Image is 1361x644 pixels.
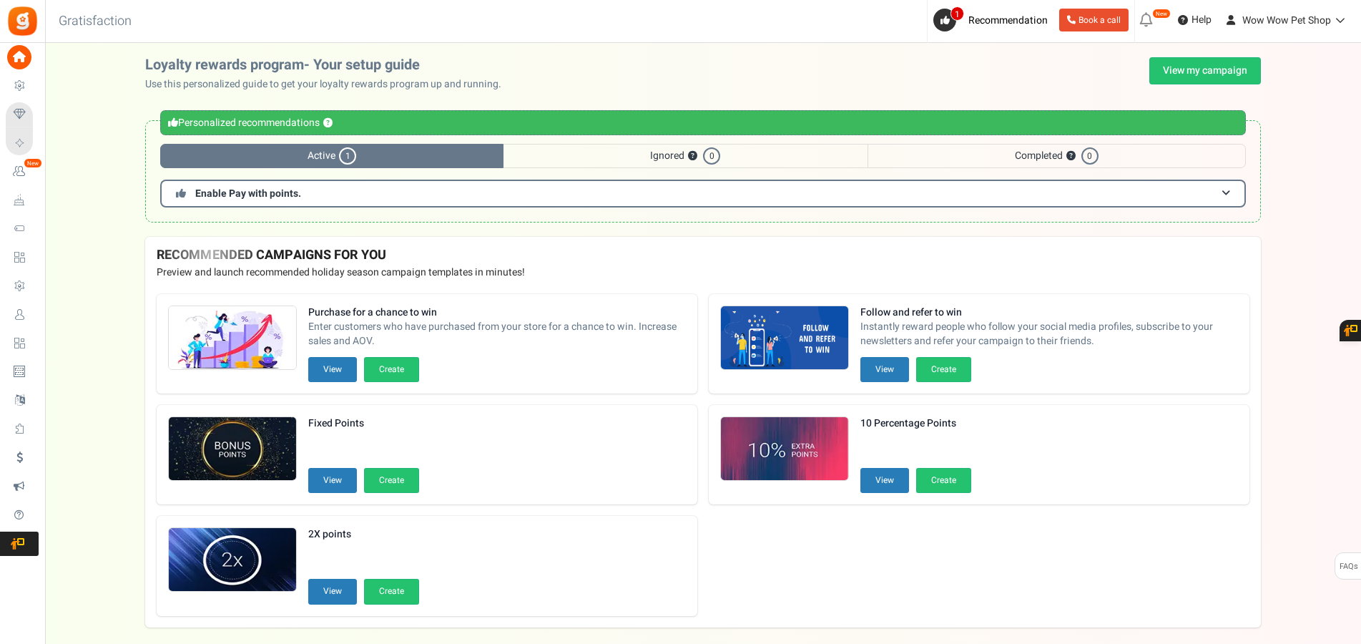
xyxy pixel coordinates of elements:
em: New [1152,9,1171,19]
img: Gratisfaction [6,5,39,37]
img: Recommended Campaigns [169,528,296,592]
a: Book a call [1059,9,1129,31]
img: Recommended Campaigns [169,417,296,482]
span: 1 [339,147,356,165]
button: Create [916,357,971,382]
button: View [308,357,357,382]
button: ? [323,119,333,128]
a: New [6,160,39,184]
a: Help [1172,9,1217,31]
span: Help [1188,13,1212,27]
p: Preview and launch recommended holiday season campaign templates in minutes! [157,265,1249,280]
button: Create [364,357,419,382]
button: Create [364,579,419,604]
span: Enter customers who have purchased from your store for a chance to win. Increase sales and AOV. [308,320,686,348]
button: View [860,468,909,493]
img: Recommended Campaigns [169,306,296,371]
span: Recommendation [968,13,1048,28]
strong: 10 Percentage Points [860,416,971,431]
button: ? [1066,152,1076,161]
div: Personalized recommendations [160,110,1246,135]
strong: Purchase for a chance to win [308,306,686,320]
img: Recommended Campaigns [721,417,848,482]
span: Completed [868,144,1246,168]
button: ? [688,152,697,161]
span: Ignored [503,144,867,168]
h3: Gratisfaction [43,7,147,36]
span: FAQs [1339,553,1358,580]
span: Instantly reward people who follow your social media profiles, subscribe to your newsletters and ... [860,320,1238,348]
a: View my campaign [1149,57,1261,84]
span: Enable Pay with points. [195,186,301,201]
strong: Follow and refer to win [860,306,1238,320]
h2: Loyalty rewards program- Your setup guide [145,57,513,73]
button: View [308,579,357,604]
span: 1 [950,6,964,21]
button: View [308,468,357,493]
img: Recommended Campaigns [721,306,848,371]
span: Active [160,144,503,168]
a: 1 Recommendation [933,9,1053,31]
em: New [24,158,42,168]
p: Use this personalized guide to get your loyalty rewards program up and running. [145,77,513,92]
button: Create [916,468,971,493]
button: Create [364,468,419,493]
button: View [860,357,909,382]
span: 0 [703,147,720,165]
span: Wow Wow Pet Shop [1242,13,1331,28]
span: 0 [1081,147,1099,165]
h4: RECOMMENDED CAMPAIGNS FOR YOU [157,248,1249,263]
strong: Fixed Points [308,416,419,431]
strong: 2X points [308,527,419,542]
